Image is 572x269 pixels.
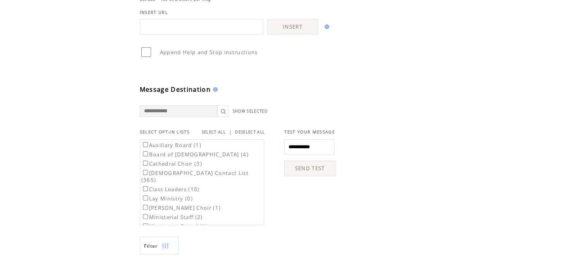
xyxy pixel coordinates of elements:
[141,214,203,221] label: Ministerial Staff (2)
[143,142,148,147] input: Auxiliary Board (1)
[143,186,148,191] input: Class Leaders (10)
[140,237,179,254] a: Filter
[322,24,329,29] img: help.gif
[141,195,193,202] label: Lay Ministry (0)
[284,161,335,176] a: SEND TEST
[141,223,208,230] label: Missionary Board (1)
[211,87,218,92] img: help.gif
[141,160,202,167] label: Cathedral Choir (3)
[160,49,258,56] span: Append Help and Stop instructions
[235,130,265,135] a: DESELECT ALL
[140,10,168,15] span: INSERT URL
[162,237,169,255] img: filters.png
[143,223,148,228] input: Missionary Board (1)
[143,151,148,156] input: Board of [DEMOGRAPHIC_DATA] (4)
[284,129,335,135] span: TEST YOUR MESSAGE
[143,205,148,210] input: [PERSON_NAME] Choir (1)
[233,109,268,114] a: SHOW SELECTED
[267,19,318,34] a: INSERT
[141,170,249,183] label: [DEMOGRAPHIC_DATA] Contact List (365)
[141,186,200,193] label: Class Leaders (10)
[144,243,158,249] span: Show filters
[143,214,148,219] input: Ministerial Staff (2)
[140,85,211,94] span: Message Destination
[141,151,249,158] label: Board of [DEMOGRAPHIC_DATA] (4)
[141,204,221,211] label: [PERSON_NAME] Choir (1)
[143,170,148,175] input: [DEMOGRAPHIC_DATA] Contact List (365)
[141,142,201,149] label: Auxiliary Board (1)
[143,195,148,200] input: Lay Ministry (0)
[140,129,190,135] span: SELECT OPT-IN LISTS
[229,129,232,135] span: |
[143,161,148,166] input: Cathedral Choir (3)
[202,130,226,135] a: SELECT ALL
